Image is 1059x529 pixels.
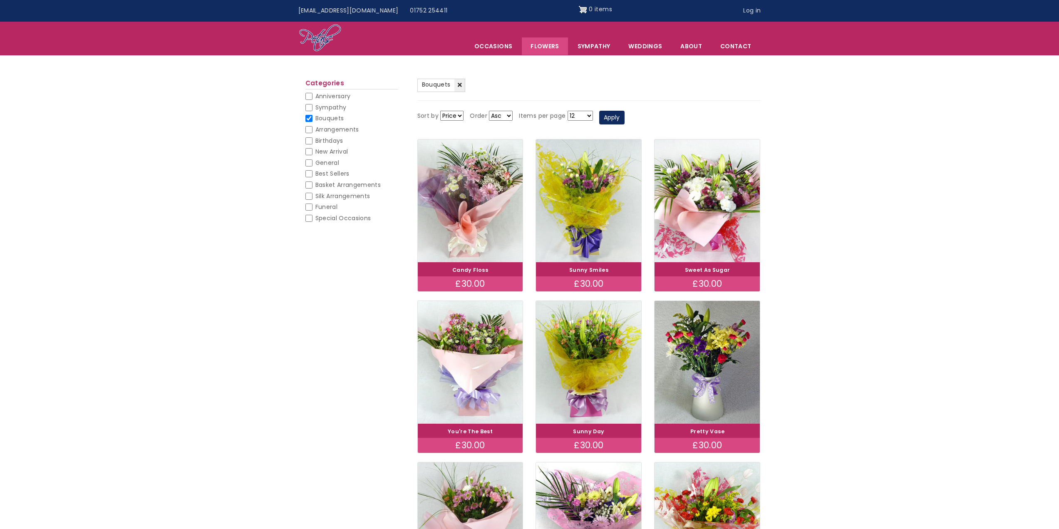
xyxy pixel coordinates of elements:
a: Contact [712,37,760,55]
span: General [315,159,339,167]
img: Pretty Vase [655,301,760,424]
img: You're The Best [418,301,523,424]
span: Bouquets [315,114,344,122]
div: £30.00 [418,276,523,291]
span: Best Sellers [315,169,350,178]
h2: Categories [305,79,398,89]
label: Sort by [417,111,439,121]
a: [EMAIL_ADDRESS][DOMAIN_NAME] [293,3,404,19]
div: £30.00 [536,438,641,453]
a: You're The Best [448,428,493,435]
span: Silk Arrangements [315,192,370,200]
img: Home [299,24,342,53]
a: Flowers [522,37,568,55]
a: Log in [737,3,766,19]
button: Apply [599,111,625,125]
div: £30.00 [655,438,760,453]
img: Shopping cart [579,3,587,16]
a: Candy Floss [452,266,488,273]
span: Funeral [315,203,337,211]
img: Candy Floss [418,139,523,262]
span: New Arrival [315,147,348,156]
a: Pretty Vase [690,428,724,435]
label: Order [470,111,487,121]
a: Shopping cart 0 items [579,3,612,16]
span: 0 items [589,5,612,13]
div: £30.00 [536,276,641,291]
label: Items per page [519,111,565,121]
img: Sunny Day [536,301,641,424]
a: Bouquets [417,79,466,92]
span: Bouquets [422,80,451,89]
span: Special Occasions [315,214,371,222]
div: £30.00 [418,438,523,453]
a: Sunny Day [573,428,604,435]
a: 01752 254411 [404,3,453,19]
a: Sympathy [569,37,619,55]
span: Basket Arrangements [315,181,381,189]
a: Sweet As Sugar [685,266,730,273]
span: Weddings [620,37,671,55]
a: About [672,37,711,55]
span: Sympathy [315,103,347,112]
span: Occasions [466,37,521,55]
img: Sunny Smiles [536,139,641,262]
span: Arrangements [315,125,359,134]
div: £30.00 [655,276,760,291]
img: Sweet As Sugar [655,139,760,262]
a: Sunny Smiles [569,266,608,273]
span: Anniversary [315,92,351,100]
span: Birthdays [315,137,343,145]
